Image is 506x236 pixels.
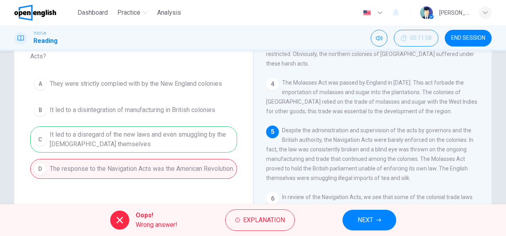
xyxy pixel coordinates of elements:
div: 5 [266,126,279,138]
span: Despite the administration and supervision of the acts by governors and the British authority, th... [266,127,473,181]
img: en [362,10,372,16]
img: OpenEnglish logo [14,5,56,21]
span: TOEFL® [33,31,46,36]
span: Explanation [243,215,285,226]
span: The Molasses Act was passed by England in [DATE]. This act forbade the importation of molasses an... [266,79,477,114]
span: Oops! [136,211,177,220]
button: Explanation [225,209,295,231]
span: NEXT [358,215,373,226]
span: Analysis [157,8,181,17]
span: 00:11:08 [410,35,432,41]
button: Practice [114,6,151,20]
button: NEXT [343,210,396,230]
button: Analysis [154,6,184,20]
span: Dashboard [78,8,108,17]
span: END SESSION [451,35,485,41]
a: OpenEnglish logo [14,5,74,21]
div: [PERSON_NAME] [439,8,469,17]
button: END SESSION [445,30,492,46]
div: Mute [371,30,387,46]
img: Profile picture [420,6,433,19]
span: Wrong answer! [136,220,177,230]
div: 6 [266,192,279,205]
span: Practice [117,8,140,17]
button: 00:11:08 [394,30,438,46]
span: According to the paragraph, what was the response to the Navigation Acts? [30,42,237,61]
div: Hide [394,30,438,46]
button: Dashboard [74,6,111,20]
h1: Reading [33,36,58,46]
div: 4 [266,78,279,91]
